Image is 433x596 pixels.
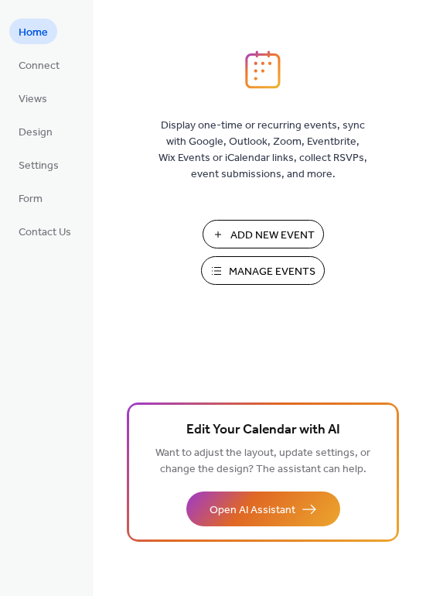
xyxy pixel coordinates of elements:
[186,420,340,441] span: Edit Your Calendar with AI
[9,52,69,77] a: Connect
[9,19,57,44] a: Home
[210,502,295,519] span: Open AI Assistant
[159,118,367,183] span: Display one-time or recurring events, sync with Google, Outlook, Zoom, Eventbrite, Wix Events or ...
[9,218,80,244] a: Contact Us
[19,158,59,174] span: Settings
[19,58,60,74] span: Connect
[19,125,53,141] span: Design
[9,118,62,144] a: Design
[9,152,68,177] a: Settings
[155,443,370,480] span: Want to adjust the layout, update settings, or change the design? The assistant can help.
[229,264,315,280] span: Manage Events
[245,50,281,89] img: logo_icon.svg
[19,191,43,207] span: Form
[186,492,340,526] button: Open AI Assistant
[203,220,324,248] button: Add New Event
[19,224,71,241] span: Contact Us
[201,256,325,285] button: Manage Events
[9,85,56,111] a: Views
[9,185,52,211] a: Form
[19,91,47,108] span: Views
[230,228,315,244] span: Add New Event
[19,25,48,41] span: Home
